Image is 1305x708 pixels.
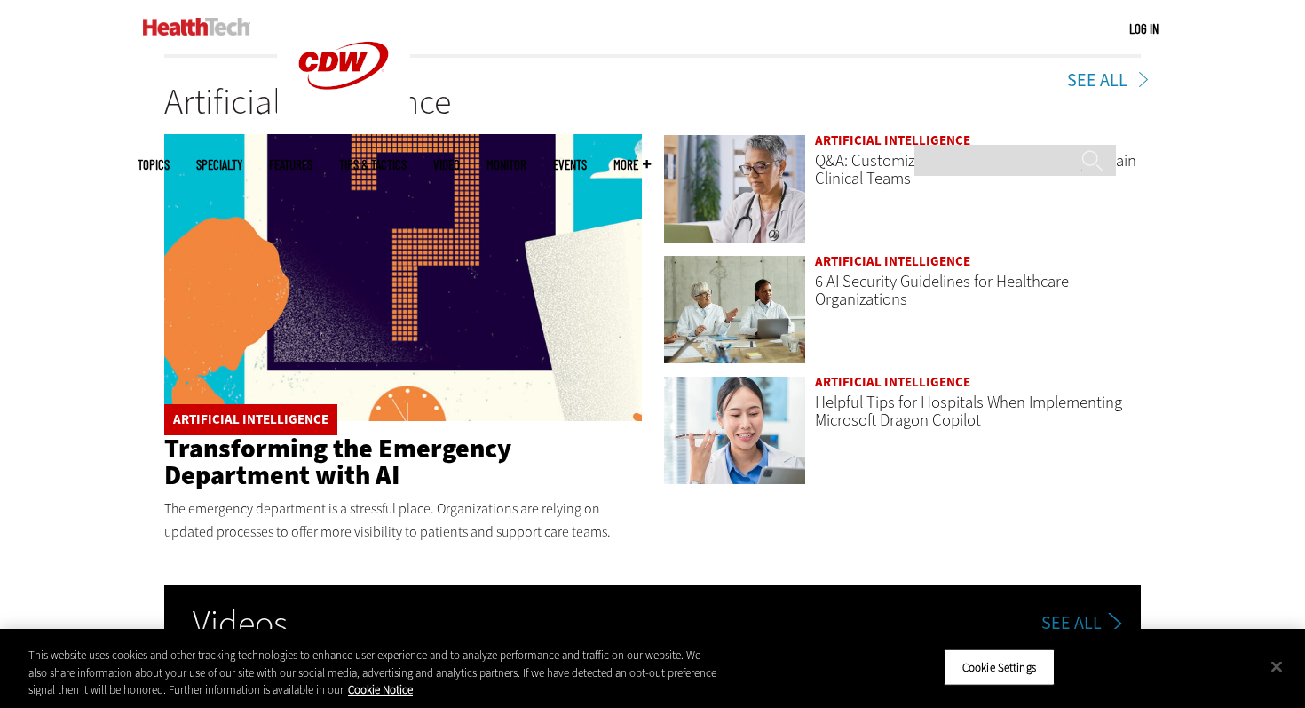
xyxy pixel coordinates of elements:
a: More information about your privacy [348,682,413,697]
button: Cookie Settings [944,648,1055,686]
p: The emergency department is a stressful place. Organizations are relying on updated processes to ... [164,497,642,543]
a: Features [269,158,312,171]
a: Video [433,158,460,171]
a: Artificial Intelligence [815,373,970,391]
a: 6 AI Security Guidelines for Healthcare Organizations [815,270,1069,310]
a: Helpful Tips for Hospitals When Implementing Microsoft Dragon Copilot [815,391,1122,431]
div: This website uses cookies and other tracking technologies to enhance user experience and to analy... [28,647,718,699]
a: Log in [1129,20,1159,36]
a: Artificial Intelligence [815,252,970,270]
a: Events [553,158,587,171]
img: Home [143,18,250,36]
button: Close [1257,647,1296,686]
a: Doctor using phone to dictate to tablet [663,376,806,488]
a: Q&A: Customizing AI Tools To Attract and Retain Clinical Teams [815,149,1136,189]
span: See All [1041,614,1102,632]
a: CDW [277,117,410,136]
a: Tips & Tactics [339,158,407,171]
a: Artificial Intelligence [173,410,328,428]
a: Doctors meeting in the office [663,255,806,367]
a: See All [1041,612,1137,635]
img: illustration of question mark [164,134,642,421]
span: Topics [138,158,170,171]
a: Artificial Intelligence [815,131,970,149]
img: Doctor using phone to dictate to tablet [663,376,806,485]
h3: Videos [164,585,316,663]
span: More [613,158,651,171]
a: doctor on laptop [663,134,806,246]
a: MonITor [486,158,526,171]
div: User menu [1129,20,1159,38]
a: Transforming the Emergency Department with AI [164,431,511,493]
img: Doctors meeting in the office [663,255,806,364]
img: doctor on laptop [663,134,806,243]
span: Specialty [196,158,242,171]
